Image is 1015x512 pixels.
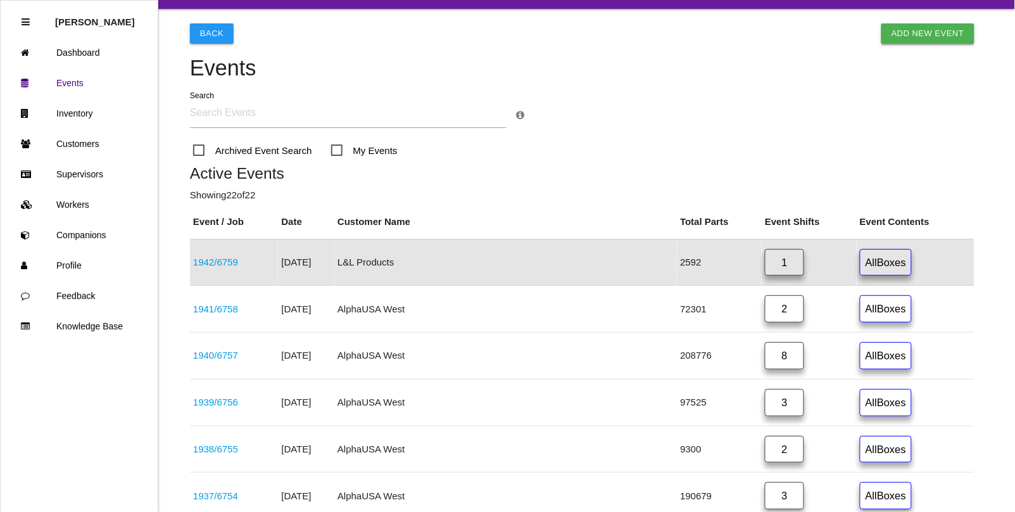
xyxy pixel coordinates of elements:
div: K13360 [193,349,275,363]
td: 72301 [677,286,762,333]
td: [DATE] [278,239,334,286]
a: AllBoxes [860,295,912,323]
a: 1939/6756 [193,397,238,407]
a: Events [1,68,158,98]
a: 1 [765,249,804,276]
a: 3 [765,482,804,509]
td: [DATE] [278,426,334,473]
a: AllBoxes [860,482,912,509]
td: 208776 [677,333,762,380]
span: Archived Event Search [193,143,312,158]
p: Showing 22 of 22 [190,188,974,203]
a: 3 [765,389,804,416]
a: AllBoxes [860,249,912,276]
div: BA1194-02 [193,442,275,457]
a: Add New Event [881,23,974,44]
a: Profile [1,250,158,281]
a: 1937/6754 [193,490,238,501]
h5: Active Events [190,165,974,182]
th: Customer Name [334,205,677,239]
a: Feedback [1,281,158,311]
div: 68232622AC-B [193,255,275,270]
div: S2050-00 [193,395,275,410]
a: 1942/6759 [193,257,238,267]
a: AllBoxes [860,342,912,369]
td: AlphaUSA West [334,426,677,473]
h4: Events [190,56,974,80]
th: Date [278,205,334,239]
a: Inventory [1,98,158,129]
a: 2 [765,436,804,463]
a: 1940/6757 [193,350,238,361]
a: 2 [765,295,804,323]
a: Search Info [516,110,524,120]
div: S1873 [193,302,275,317]
th: Event Contents [857,205,974,239]
a: 1938/6755 [193,444,238,454]
span: My Events [331,143,398,158]
a: 1941/6758 [193,304,238,314]
td: L&L Products [334,239,677,286]
a: Companions [1,220,158,250]
a: Supervisors [1,159,158,189]
td: [DATE] [278,333,334,380]
label: Search [190,90,214,101]
p: Rosie Blandino [55,7,135,27]
th: Event / Job [190,205,278,239]
a: Knowledge Base [1,311,158,342]
a: Customers [1,129,158,159]
td: AlphaUSA West [334,286,677,333]
td: 97525 [677,379,762,426]
a: Dashboard [1,37,158,68]
div: Close [22,7,30,37]
a: 8 [765,342,804,369]
button: Back [190,23,234,44]
td: AlphaUSA West [334,379,677,426]
a: AllBoxes [860,436,912,463]
td: 2592 [677,239,762,286]
input: Search Events [190,99,507,128]
a: Workers [1,189,158,220]
th: Event Shifts [762,205,857,239]
div: K9250H [193,489,275,504]
th: Total Parts [677,205,762,239]
td: AlphaUSA West [334,333,677,380]
a: AllBoxes [860,389,912,416]
td: [DATE] [278,286,334,333]
td: 9300 [677,426,762,473]
td: [DATE] [278,379,334,426]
